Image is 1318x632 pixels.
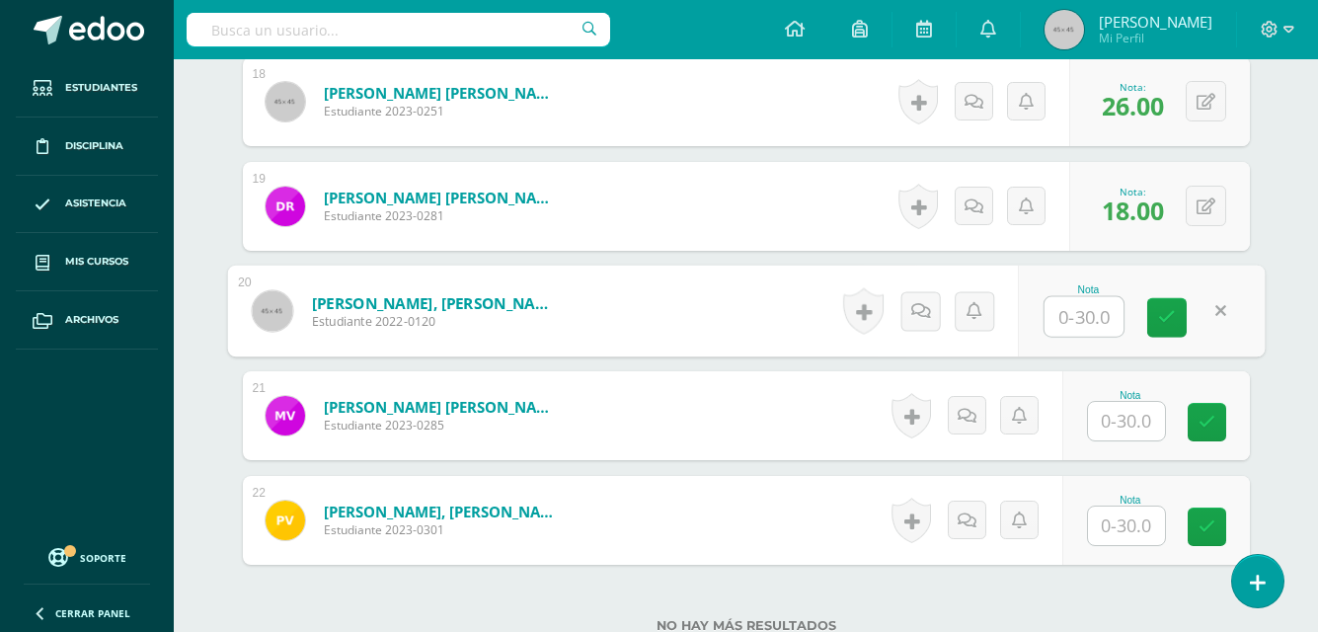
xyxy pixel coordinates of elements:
span: Estudiante 2022-0120 [311,313,555,331]
a: [PERSON_NAME] [PERSON_NAME] [324,83,561,103]
a: [PERSON_NAME], [PERSON_NAME] [324,502,561,521]
div: Nota: [1102,80,1164,94]
a: Soporte [24,543,150,570]
a: [PERSON_NAME] [PERSON_NAME] [324,188,561,207]
input: 0-30.0 [1088,402,1165,440]
span: Estudiante 2023-0285 [324,417,561,434]
img: 45x45 [252,290,292,331]
span: Estudiante 2023-0281 [324,207,561,224]
img: 45x45 [266,82,305,121]
div: Nota [1044,284,1133,295]
a: [PERSON_NAME], [PERSON_NAME] [311,292,555,313]
img: c9640550dddcba344ce32ca65dfa0e37.png [266,501,305,540]
img: b77557fe1e382526dc360015be319127.png [266,187,305,226]
span: Asistencia [65,196,126,211]
a: [PERSON_NAME] [PERSON_NAME] [324,397,561,417]
a: Disciplina [16,118,158,176]
span: Cerrar panel [55,606,130,620]
span: Estudiante 2023-0301 [324,521,561,538]
span: Archivos [65,312,118,328]
img: b1a6433b2ca6eb1c4bb7f7f262a8d0e8.png [266,396,305,435]
span: Estudiantes [65,80,137,96]
span: Mis cursos [65,254,128,270]
img: 45x45 [1045,10,1084,49]
a: Mis cursos [16,233,158,291]
a: Archivos [16,291,158,350]
input: 0-30.0 [1088,507,1165,545]
input: 0-30.0 [1045,297,1124,337]
a: Estudiantes [16,59,158,118]
span: 18.00 [1102,194,1164,227]
span: [PERSON_NAME] [1099,12,1212,32]
span: Mi Perfil [1099,30,1212,46]
div: Nota [1087,390,1174,401]
span: Estudiante 2023-0251 [324,103,561,119]
span: 26.00 [1102,89,1164,122]
input: Busca un usuario... [187,13,610,46]
span: Soporte [80,551,126,565]
a: Asistencia [16,176,158,234]
span: Disciplina [65,138,123,154]
div: Nota [1087,495,1174,506]
div: Nota: [1102,185,1164,198]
